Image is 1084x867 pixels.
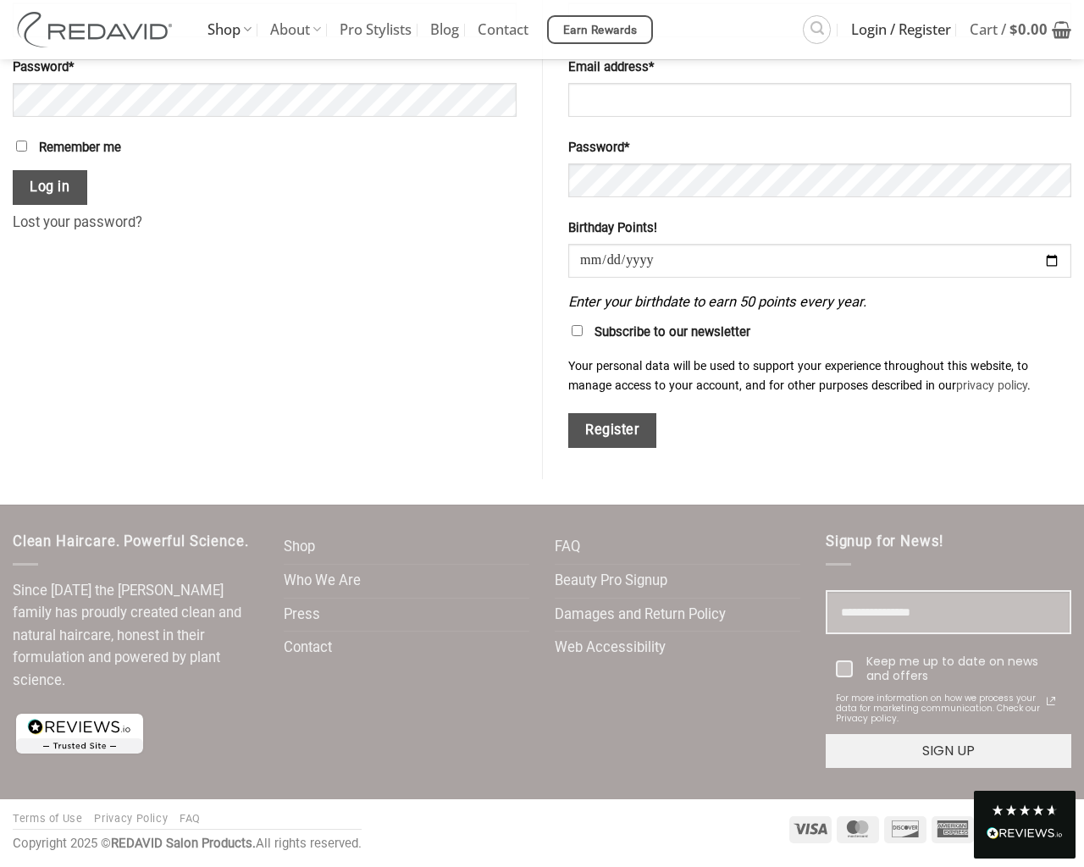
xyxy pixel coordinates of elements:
[13,533,248,549] span: Clean Haircare. Powerful Science.
[987,827,1063,839] img: REVIEWS.io
[568,58,1071,78] label: Email address
[13,580,258,693] p: Since [DATE] the [PERSON_NAME] family has proudly created clean and natural haircare, honest in t...
[568,413,656,448] button: Register
[595,324,750,340] span: Subscribe to our newsletter
[555,531,580,564] a: FAQ
[803,15,831,43] a: Search
[13,58,517,78] label: Password
[974,791,1076,859] div: Read All Reviews
[956,378,1027,392] a: privacy policy
[547,15,653,44] a: Earn Rewards
[826,590,1071,635] input: Email field
[111,836,256,851] strong: REDAVID Salon Products.
[1009,19,1048,39] bdi: 0.00
[94,812,168,825] a: Privacy Policy
[1041,691,1061,711] a: Read our Privacy Policy
[13,170,87,205] button: Log in
[13,834,362,854] div: Copyright 2025 © All rights reserved.
[826,533,943,549] span: Signup for News!
[836,693,1041,724] span: For more information on how we process your data for marketing communication. Check our Privacy p...
[13,710,147,757] img: reviews-trust-logo-1.png
[39,140,121,155] span: Remember me
[568,356,1071,395] p: Your personal data will be used to support your experience throughout this website, to manage acc...
[866,654,1061,683] div: Keep me up to date on news and offers
[987,824,1063,846] div: Read All Reviews
[555,599,726,632] a: Damages and Return Policy
[568,138,1071,158] label: Password
[851,8,951,51] span: Login / Register
[284,632,332,665] a: Contact
[991,803,1059,817] div: 4.8 Stars
[13,214,142,230] a: Lost your password?
[572,325,583,336] input: Subscribe to our newsletter
[284,599,320,632] a: Press
[787,814,1071,843] div: Payment icons
[970,8,1048,51] span: Cart /
[1041,691,1061,711] svg: link icon
[555,632,666,665] a: Web Accessibility
[826,734,1071,768] button: SIGN UP
[555,565,667,598] a: Beauty Pro Signup
[568,294,866,310] em: Enter your birthdate to earn 50 points every year.
[284,531,315,564] a: Shop
[563,21,638,40] span: Earn Rewards
[13,12,182,47] img: REDAVID Salon Products | United States
[13,812,83,825] a: Terms of Use
[568,218,1071,239] label: Birthday Points!
[16,141,27,152] input: Remember me
[1009,19,1018,39] span: $
[180,812,201,825] a: FAQ
[284,565,361,598] a: Who We Are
